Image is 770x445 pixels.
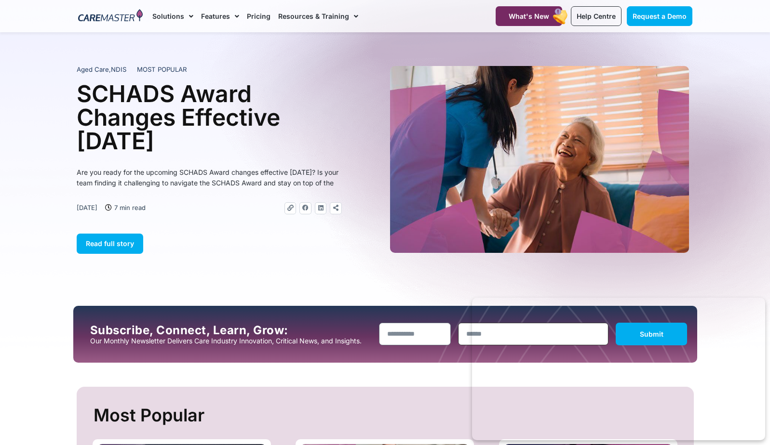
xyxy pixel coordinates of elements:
[77,65,126,73] span: ,
[77,167,342,188] p: Are you ready for the upcoming SCHADS Award changes effective [DATE]? Is your team finding it cha...
[78,9,143,24] img: CareMaster Logo
[112,202,146,213] span: 7 min read
[390,66,689,253] img: A heartwarming moment where a support worker in a blue uniform, with a stethoscope draped over he...
[94,401,679,430] h2: Most Popular
[77,82,342,153] h1: SCHADS Award Changes Effective [DATE]
[633,12,687,20] span: Request a Demo
[137,65,187,75] span: MOST POPULAR
[496,6,562,26] a: What's New
[90,324,372,337] h2: Subscribe, Connect, Learn, Grow:
[577,12,616,20] span: Help Centre
[90,337,372,345] p: Our Monthly Newsletter Delivers Care Industry Innovation, Critical News, and Insights.
[509,12,549,20] span: What's New
[571,6,621,26] a: Help Centre
[627,6,692,26] a: Request a Demo
[77,234,143,254] a: Read full story
[86,239,134,248] span: Read full story
[472,298,765,440] iframe: Popup CTA
[111,65,126,73] span: NDIS
[77,204,97,211] time: [DATE]
[77,65,109,73] span: Aged Care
